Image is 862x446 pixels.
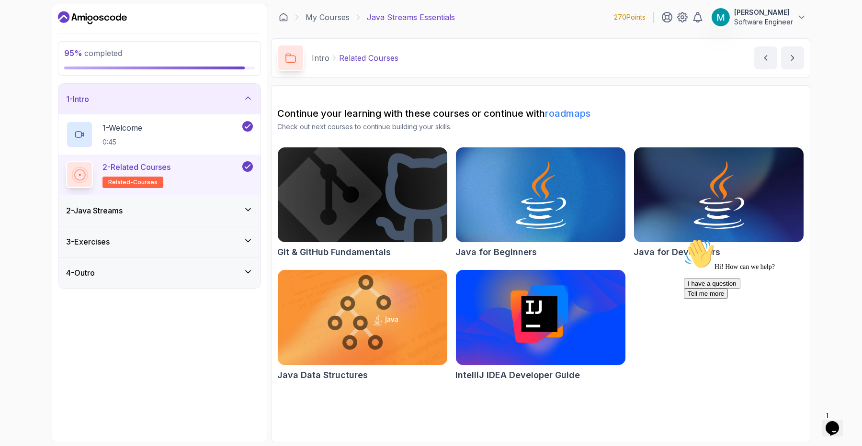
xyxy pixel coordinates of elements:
button: 4-Outro [58,257,261,288]
img: Java for Developers card [634,147,804,242]
img: :wave: [4,4,34,34]
button: user profile image[PERSON_NAME]Software Engineer [711,8,806,27]
img: IntelliJ IDEA Developer Guide card [456,270,625,365]
p: Software Engineer [734,17,793,27]
button: 3-Exercises [58,226,261,257]
h3: 3 - Exercises [66,236,110,247]
a: Git & GitHub Fundamentals cardGit & GitHub Fundamentals [277,147,448,259]
h3: 2 - Java Streams [66,205,123,216]
h3: 1 - Intro [66,93,89,105]
a: IntelliJ IDEA Developer Guide cardIntelliJ IDEA Developer Guide [455,269,626,381]
h2: Git & GitHub Fundamentals [277,245,391,259]
h2: IntelliJ IDEA Developer Guide [455,368,580,382]
button: 1-Welcome0:45 [66,121,253,148]
p: [PERSON_NAME] [734,8,793,17]
h2: Java Data Structures [277,368,368,382]
p: 270 Points [614,12,646,22]
h2: Java for Developers [634,245,720,259]
p: Check out next courses to continue building your skills. [277,122,804,132]
button: 2-Related Coursesrelated-courses [66,161,253,188]
h2: Java for Beginners [455,245,537,259]
iframe: chat widget [680,234,852,403]
img: Git & GitHub Fundamentals card [278,147,447,242]
button: 1-Intro [58,84,261,114]
a: Dashboard [279,12,288,22]
a: Dashboard [58,10,127,25]
p: Intro [312,52,329,64]
p: Related Courses [339,52,398,64]
button: 2-Java Streams [58,195,261,226]
a: Java Data Structures cardJava Data Structures [277,269,448,381]
a: My Courses [306,11,350,23]
p: 2 - Related Courses [102,161,170,173]
a: Java for Developers cardJava for Developers [634,147,804,259]
img: user profile image [712,8,730,26]
p: 0:45 [102,137,142,147]
a: Java for Beginners cardJava for Beginners [455,147,626,259]
button: I have a question [4,44,60,54]
button: next content [781,46,804,69]
span: completed [64,48,122,58]
img: Java Data Structures card [278,270,447,365]
span: Hi! How can we help? [4,29,95,36]
img: Java for Beginners card [456,147,625,242]
h2: Continue your learning with these courses or continue with [277,107,804,120]
button: previous content [754,46,777,69]
p: Java Streams Essentials [367,11,455,23]
div: 👋Hi! How can we help?I have a questionTell me more [4,4,176,64]
span: 95 % [64,48,82,58]
p: 1 - Welcome [102,122,142,134]
span: related-courses [108,178,158,186]
button: Tell me more [4,54,48,64]
a: roadmaps [545,108,590,119]
iframe: chat widget [822,408,852,436]
h3: 4 - Outro [66,267,95,279]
